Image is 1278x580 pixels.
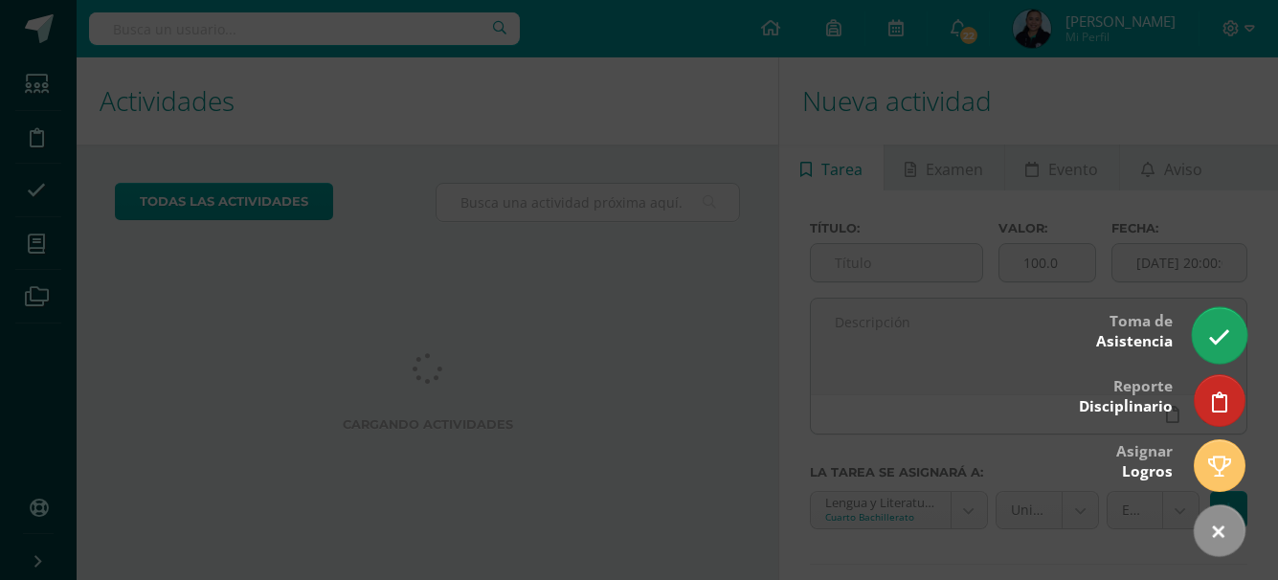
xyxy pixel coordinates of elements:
div: Reporte [1079,364,1173,426]
span: Disciplinario [1079,396,1173,416]
span: Asistencia [1096,331,1173,351]
span: Logros [1122,461,1173,481]
div: Asignar [1116,429,1173,491]
div: Toma de [1096,299,1173,361]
